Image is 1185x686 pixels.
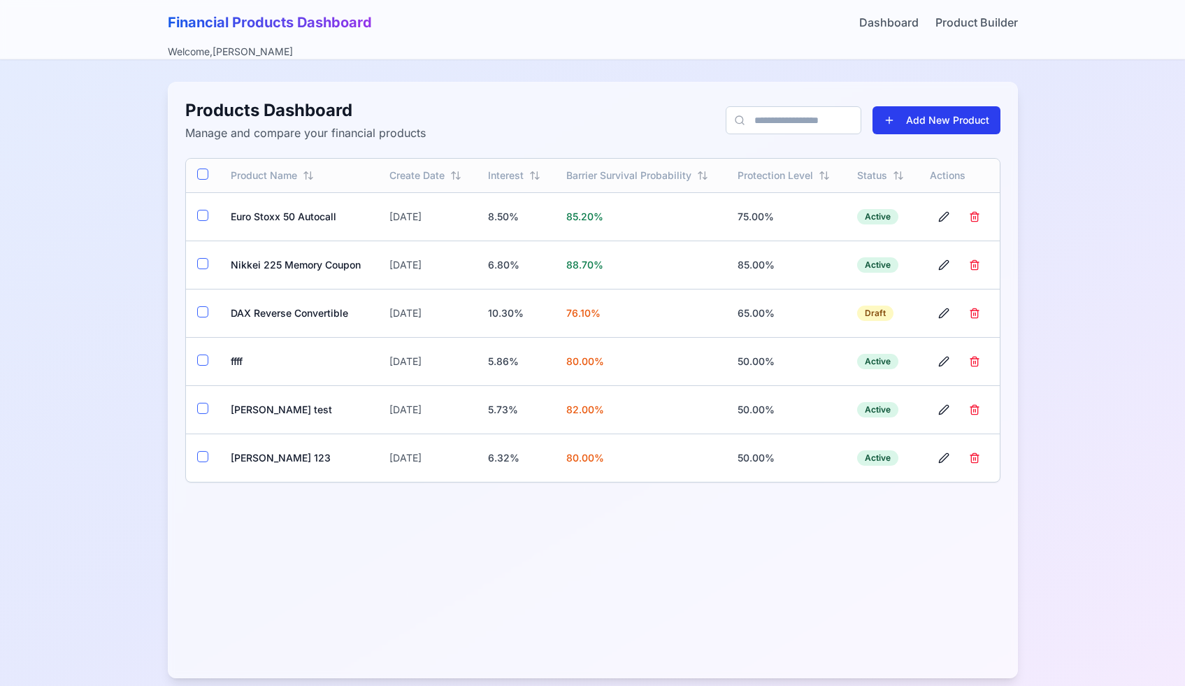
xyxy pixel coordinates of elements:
[566,307,601,319] span: 76.10%
[738,259,775,271] span: 85.00%
[488,307,524,319] span: 10.30%
[220,337,379,385] td: ffff
[488,169,524,183] span: Interest
[859,14,919,31] a: Dashboard
[566,210,603,222] span: 85.20%
[738,210,774,222] span: 75.00%
[857,354,898,369] div: Active
[220,241,379,289] td: Nikkei 225 Memory Coupon
[378,434,477,482] td: [DATE]
[566,355,604,367] span: 80.00%
[566,259,603,271] span: 88.70%
[389,169,445,183] span: Create Date
[488,403,518,415] span: 5.73%
[857,402,898,417] div: Active
[389,169,461,183] button: Create Date
[378,192,477,241] td: [DATE]
[488,169,540,183] button: Interest
[919,159,1000,192] th: Actions
[857,209,898,224] div: Active
[168,45,293,59] div: Welcome, [PERSON_NAME]
[185,124,426,141] p: Manage and compare your financial products
[566,169,708,183] button: Barrier Survival Probability
[872,106,1000,134] button: Add New Product
[566,169,691,183] span: Barrier Survival Probability
[857,169,904,183] button: Status
[857,257,898,273] div: Active
[738,452,775,464] span: 50.00%
[220,434,379,482] td: [PERSON_NAME] 123
[488,355,519,367] span: 5.86%
[857,450,898,466] div: Active
[220,192,379,241] td: Euro Stoxx 50 Autocall
[220,289,379,337] td: DAX Reverse Convertible
[738,403,775,415] span: 50.00%
[488,210,519,222] span: 8.50%
[185,99,426,122] h2: Products Dashboard
[378,289,477,337] td: [DATE]
[231,169,314,183] button: Product Name
[168,13,372,32] h1: Financial Products Dashboard
[857,306,893,321] div: Draft
[220,385,379,434] td: [PERSON_NAME] test
[738,169,830,183] button: Protection Level
[488,452,519,464] span: 6.32%
[857,169,887,183] span: Status
[566,452,604,464] span: 80.00%
[231,169,297,183] span: Product Name
[488,259,519,271] span: 6.80%
[378,337,477,385] td: [DATE]
[378,241,477,289] td: [DATE]
[566,403,604,415] span: 82.00%
[738,169,813,183] span: Protection Level
[738,307,775,319] span: 65.00%
[378,385,477,434] td: [DATE]
[738,355,775,367] span: 50.00%
[935,14,1018,31] a: Product Builder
